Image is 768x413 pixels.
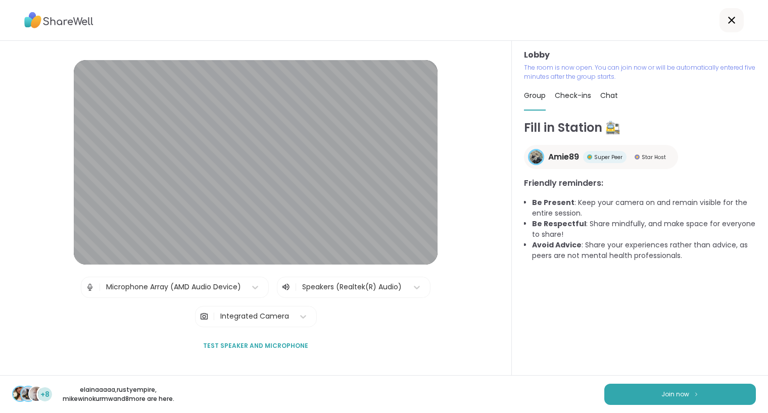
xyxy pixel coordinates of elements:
img: elainaaaaa [13,387,27,401]
img: Microphone [85,277,94,297]
p: The room is now open. You can join now or will be automatically entered five minutes after the gr... [524,63,756,81]
li: : Share mindfully, and make space for everyone to share! [532,219,756,240]
h3: Friendly reminders: [524,177,756,189]
b: Be Present [532,197,574,208]
img: Camera [200,306,209,327]
span: Check-ins [555,90,591,100]
img: ShareWell Logomark [693,391,699,397]
h3: Lobby [524,49,756,61]
div: Integrated Camera [220,311,289,322]
span: Join now [661,390,689,399]
button: Test speaker and microphone [199,335,312,356]
img: rustyempire [21,387,35,401]
img: ShareWell Logo [24,9,93,32]
li: : Share your experiences rather than advice, as peers are not mental health professionals. [532,240,756,261]
b: Be Respectful [532,219,586,229]
img: Star Host [635,154,640,160]
button: Join now [604,384,756,405]
a: Amie89Amie89Super PeerSuper PeerStar HostStar Host [524,145,678,169]
span: | [295,281,297,293]
img: mikewinokurmw [29,387,43,401]
span: Test speaker and microphone [203,341,308,350]
span: Chat [600,90,618,100]
img: Super Peer [587,154,592,160]
span: | [213,306,215,327]
b: Avoid Advice [532,240,582,250]
img: Amie89 [530,150,543,164]
div: Microphone Array (AMD Audio Device) [106,282,241,292]
span: | [99,277,101,297]
span: Star Host [642,153,666,161]
span: Amie89 [548,151,579,163]
li: : Keep your camera on and remain visible for the entire session. [532,197,756,219]
span: Group [524,90,546,100]
p: elainaaaaa , rustyempire , mikewinokurmw and 8 more are here. [62,385,175,403]
span: +8 [40,389,50,400]
span: Super Peer [594,153,622,161]
h1: Fill in Station 🚉 [524,119,756,137]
